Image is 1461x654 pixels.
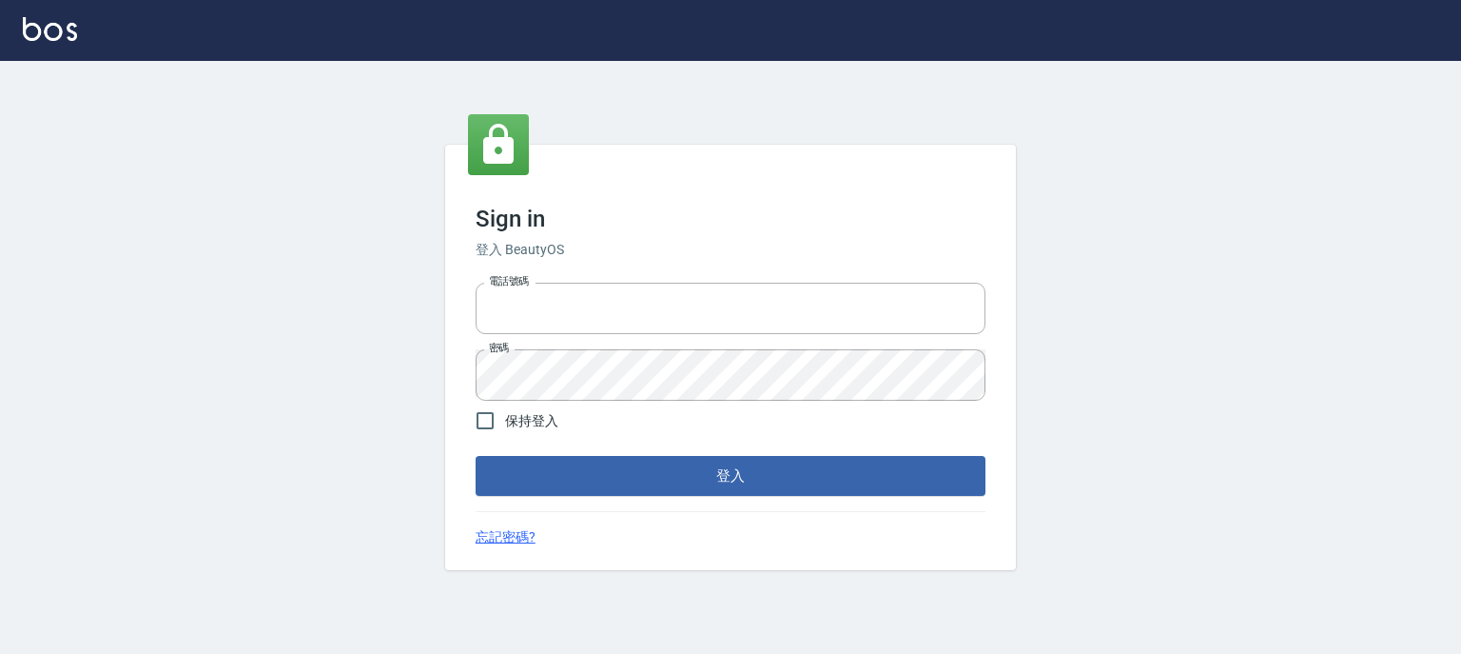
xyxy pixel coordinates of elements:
[23,17,77,41] img: Logo
[505,411,558,431] span: 保持登入
[476,527,536,547] a: 忘記密碼?
[476,206,985,232] h3: Sign in
[476,456,985,496] button: 登入
[489,341,509,355] label: 密碼
[489,274,529,288] label: 電話號碼
[476,240,985,260] h6: 登入 BeautyOS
